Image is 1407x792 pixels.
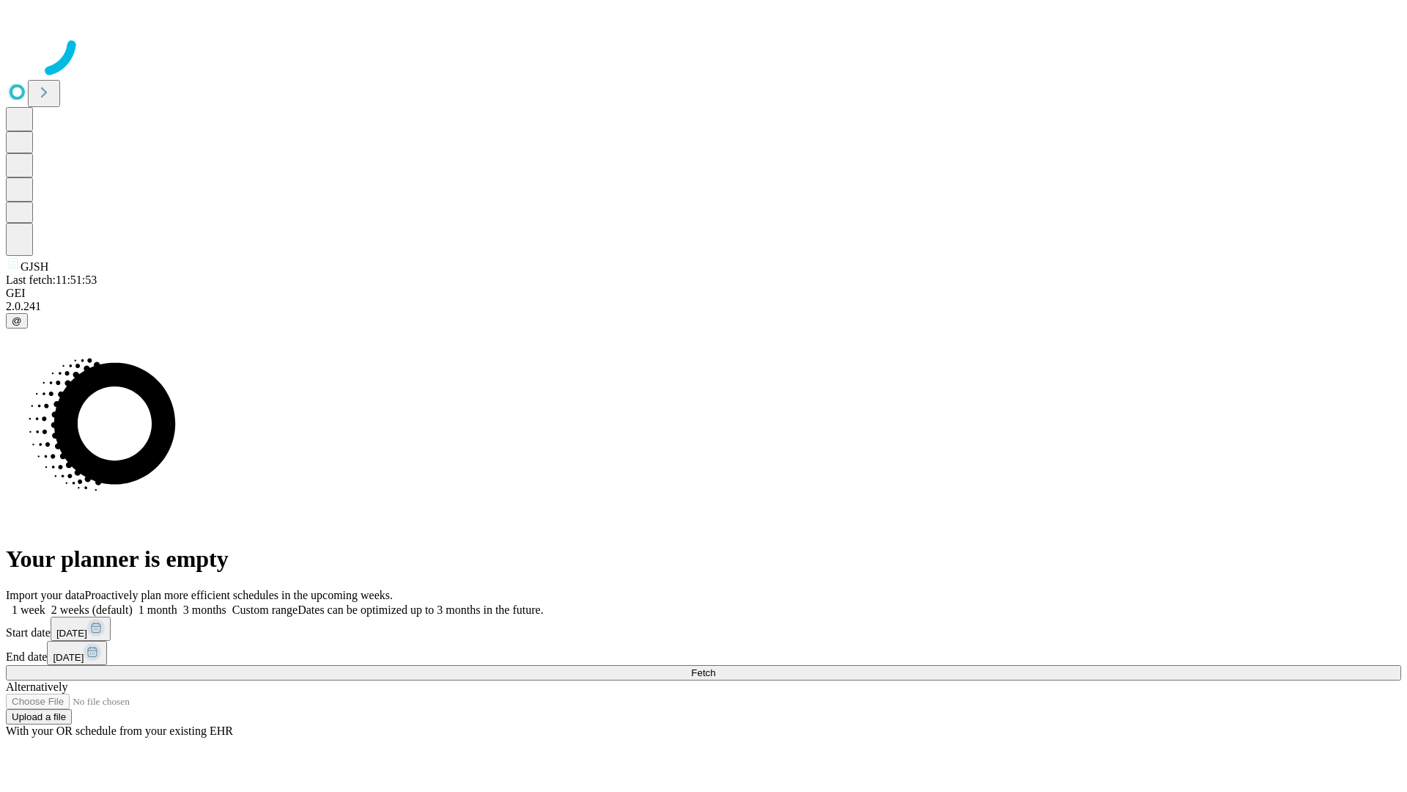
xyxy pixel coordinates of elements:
[6,617,1401,641] div: Start date
[6,287,1401,300] div: GEI
[6,313,28,329] button: @
[56,628,87,639] span: [DATE]
[12,604,45,616] span: 1 week
[6,641,1401,665] div: End date
[183,604,226,616] span: 3 months
[6,709,72,725] button: Upload a file
[51,604,133,616] span: 2 weeks (default)
[21,260,48,273] span: GJSH
[6,681,67,693] span: Alternatively
[47,641,107,665] button: [DATE]
[298,604,543,616] span: Dates can be optimized up to 3 months in the future.
[6,300,1401,313] div: 2.0.241
[691,667,715,678] span: Fetch
[6,546,1401,573] h1: Your planner is empty
[85,589,393,601] span: Proactively plan more efficient schedules in the upcoming weeks.
[6,274,97,286] span: Last fetch: 11:51:53
[139,604,177,616] span: 1 month
[6,725,233,737] span: With your OR schedule from your existing EHR
[12,315,22,326] span: @
[6,665,1401,681] button: Fetch
[53,652,84,663] span: [DATE]
[51,617,111,641] button: [DATE]
[6,589,85,601] span: Import your data
[232,604,298,616] span: Custom range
